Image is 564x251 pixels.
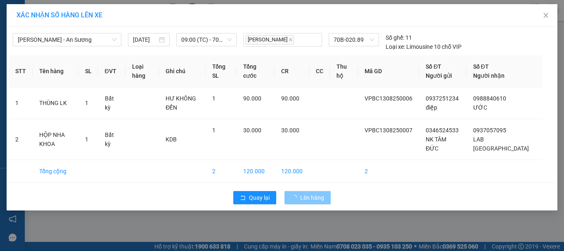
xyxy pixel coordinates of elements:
td: THÙNG LK [33,87,78,119]
td: Bất kỳ [98,119,126,160]
th: CR [275,55,309,87]
span: 09:33:05 [DATE] [18,60,50,65]
td: 120.000 [275,160,309,183]
th: Tổng SL [206,55,237,87]
img: logo [3,5,40,41]
span: Số ĐT [473,63,489,70]
span: NK TÂM ĐỨC [426,136,446,152]
span: 90.000 [281,95,299,102]
span: điệp [426,104,437,111]
td: 1 [9,87,33,119]
span: ----------------------------------------- [22,45,101,51]
span: In ngày: [2,60,50,65]
span: ƯỚC [473,104,487,111]
span: Số ghế: [386,33,404,42]
span: 0988840610 [473,95,506,102]
span: close [289,38,293,42]
span: 0937057095 [473,127,506,134]
th: STT [9,55,33,87]
span: rollback [240,195,246,201]
th: Ghi chú [159,55,206,87]
button: Close [534,4,557,27]
span: 30.000 [281,127,299,134]
td: HỘP NHA KHOA [33,119,78,160]
td: 2 [358,160,419,183]
span: [PERSON_NAME]: [2,53,87,58]
span: 90.000 [243,95,261,102]
button: rollbackQuay lại [233,191,276,204]
span: Quay lại [249,193,270,202]
td: Bất kỳ [98,87,126,119]
th: Tổng cước [237,55,275,87]
span: Loại xe: [386,42,405,51]
span: Hotline: 19001152 [65,37,101,42]
span: XÁC NHẬN SỐ HÀNG LÊN XE [17,11,102,19]
th: Tên hàng [33,55,78,87]
span: VPBC1308250007 [365,127,412,134]
div: 11 [386,33,412,42]
div: Limousine 10 chỗ VIP [386,42,462,51]
span: LAB [GEOGRAPHIC_DATA] [473,136,529,152]
th: Loại hàng [126,55,159,87]
span: 0346524533 [426,127,459,134]
strong: ĐỒNG PHƯỚC [65,5,113,12]
span: VPBC1308250006 [365,95,412,102]
th: Thu hộ [330,55,358,87]
span: 70B-020.89 [334,33,374,46]
td: Tổng cộng [33,160,78,183]
span: 0937251234 [426,95,459,102]
span: Số ĐT [426,63,441,70]
span: close [543,12,549,19]
th: CC [309,55,330,87]
span: 1 [85,136,88,143]
span: 1 [212,95,216,102]
span: Châu Thành - An Sương [18,33,116,46]
span: Người gửi [426,72,452,79]
th: ĐVT [98,55,126,87]
span: 09:00 (TC) - 70B-020.89 [181,33,232,46]
span: 1 [212,127,216,134]
span: 1 [85,100,88,106]
span: Người nhận [473,72,505,79]
td: 2 [9,119,33,160]
th: SL [78,55,98,87]
span: [PERSON_NAME] [245,35,294,45]
span: 01 Võ Văn Truyện, KP.1, Phường 2 [65,25,114,35]
input: 13/08/2025 [133,35,157,44]
span: loading [291,195,300,201]
span: 30.000 [243,127,261,134]
td: 2 [206,160,237,183]
span: Bến xe [GEOGRAPHIC_DATA] [65,13,111,24]
span: KDB [166,136,177,143]
span: VPBC1308250007 [41,53,87,59]
td: 120.000 [237,160,275,183]
span: HƯ KHÔNG ĐỀN [166,95,196,111]
th: Mã GD [358,55,419,87]
span: Lên hàng [300,193,324,202]
button: Lên hàng [284,191,331,204]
